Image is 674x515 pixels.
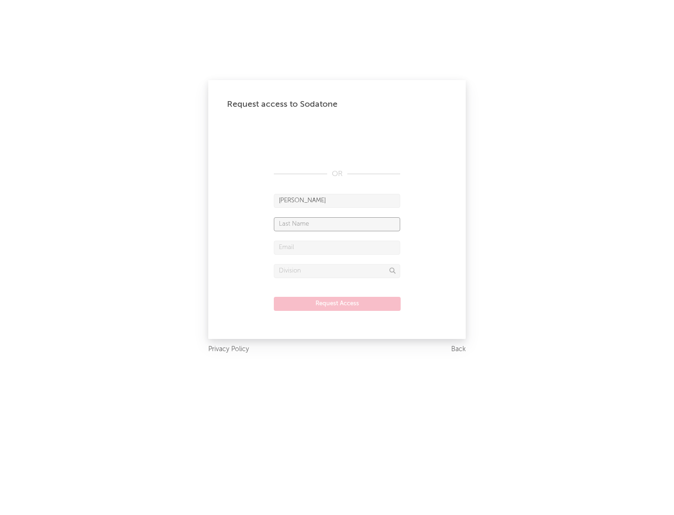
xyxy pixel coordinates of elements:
button: Request Access [274,297,401,311]
input: Email [274,241,400,255]
input: First Name [274,194,400,208]
input: Last Name [274,217,400,231]
input: Division [274,264,400,278]
a: Back [451,344,466,355]
a: Privacy Policy [208,344,249,355]
div: OR [274,169,400,180]
div: Request access to Sodatone [227,99,447,110]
